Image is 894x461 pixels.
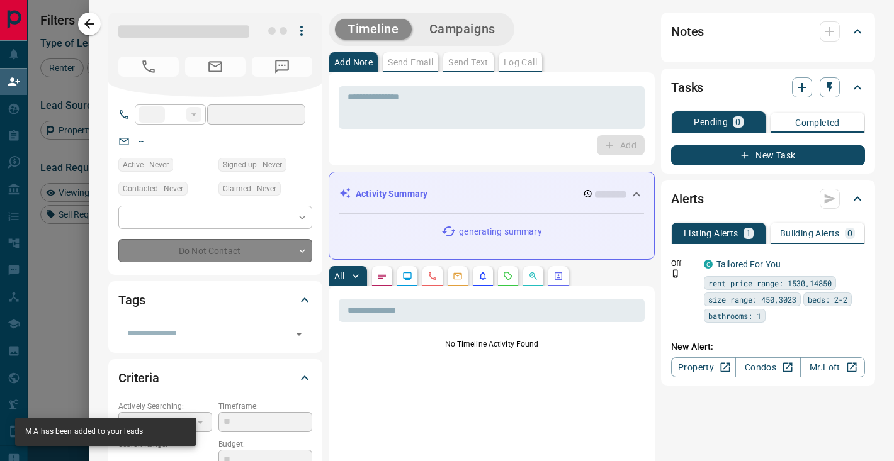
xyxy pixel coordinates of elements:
a: -- [139,136,144,146]
svg: Agent Actions [553,271,563,281]
a: Tailored For You [716,259,781,269]
svg: Requests [503,271,513,281]
span: beds: 2-2 [808,293,847,306]
div: Activity Summary [339,182,644,206]
button: Open [290,325,308,343]
div: Criteria [118,363,312,393]
p: No Timeline Activity Found [339,338,645,350]
div: Tags [118,285,312,315]
svg: Notes [377,271,387,281]
a: Property [671,357,736,377]
span: No Number [118,57,179,77]
span: size range: 450,3023 [708,293,796,306]
p: Off [671,258,696,269]
svg: Listing Alerts [478,271,488,281]
p: All [334,272,344,280]
div: Alerts [671,184,865,214]
button: Timeline [335,19,412,40]
p: Building Alerts [780,229,840,238]
a: Condos [735,357,800,377]
span: Contacted - Never [123,182,183,195]
div: condos.ca [704,260,713,269]
button: New Task [671,145,865,165]
p: Pending [694,118,728,126]
h2: Criteria [118,368,159,388]
div: Notes [671,16,865,47]
h2: Alerts [671,189,704,209]
div: Tasks [671,72,865,103]
svg: Push Notification Only [671,269,680,278]
p: generating summary [459,225,541,238]
span: Signed up - Never [223,158,282,171]
p: Activity Summary [356,187,427,201]
span: Active - Never [123,158,169,171]
span: bathrooms: 1 [708,309,761,322]
span: rent price range: 1530,14850 [708,277,832,289]
a: Mr.Loft [800,357,865,377]
svg: Emails [453,271,463,281]
button: Campaigns [417,19,508,40]
p: 0 [847,229,852,238]
svg: Calls [427,271,438,281]
p: Actively Searching: [118,401,212,412]
svg: Opportunities [528,271,538,281]
span: No Number [252,57,312,77]
p: Listing Alerts [684,229,738,238]
svg: Lead Browsing Activity [402,271,412,281]
p: Timeframe: [218,401,312,412]
span: Claimed - Never [223,182,276,195]
p: 1 [746,229,751,238]
p: New Alert: [671,340,865,353]
h2: Tags [118,290,145,310]
p: 0 [735,118,740,126]
div: M A has been added to your leads [25,421,143,442]
span: No Email [185,57,246,77]
p: Budget: [218,438,312,450]
p: Add Note [334,58,373,67]
div: Do Not Contact [118,239,312,262]
p: Completed [795,118,840,127]
h2: Tasks [671,77,703,97]
h2: Notes [671,21,704,42]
